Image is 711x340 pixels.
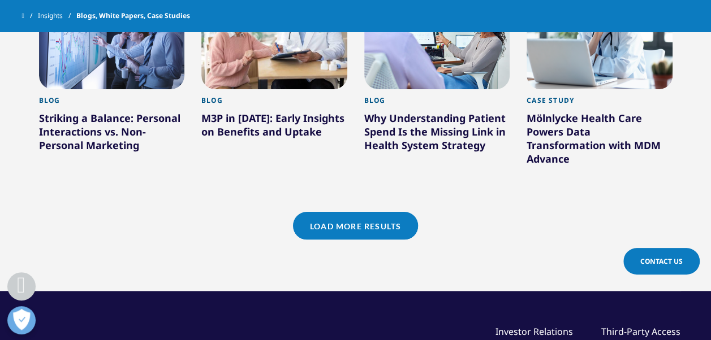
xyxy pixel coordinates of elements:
[623,248,700,274] a: Contact Us
[495,325,573,338] a: Investor Relations
[364,96,510,111] div: Blog
[601,325,680,338] a: Third-Party Access
[201,111,347,143] div: M3P in [DATE]: Early Insights on Benefits and Uptake
[39,96,185,111] div: Blog
[364,111,510,156] div: Why Understanding Patient Spend Is the Missing Link in Health System Strategy
[39,111,185,156] div: Striking a Balance: Personal Interactions vs. Non-Personal Marketing
[293,212,418,239] a: Load More Results
[201,96,347,111] div: Blog
[640,256,683,266] span: Contact Us
[201,89,347,168] a: Blog M3P in [DATE]: Early Insights on Benefits and Uptake
[527,96,673,111] div: Case Study
[527,89,673,195] a: Case Study Mölnlycke Health Care Powers Data Transformation with MDM Advance
[39,89,185,181] a: Blog Striking a Balance: Personal Interactions vs. Non-Personal Marketing
[7,306,36,334] button: Open Preferences
[76,6,190,26] span: Blogs, White Papers, Case Studies
[38,6,76,26] a: Insights
[527,111,673,170] div: Mölnlycke Health Care Powers Data Transformation with MDM Advance
[364,89,510,181] a: Blog Why Understanding Patient Spend Is the Missing Link in Health System Strategy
